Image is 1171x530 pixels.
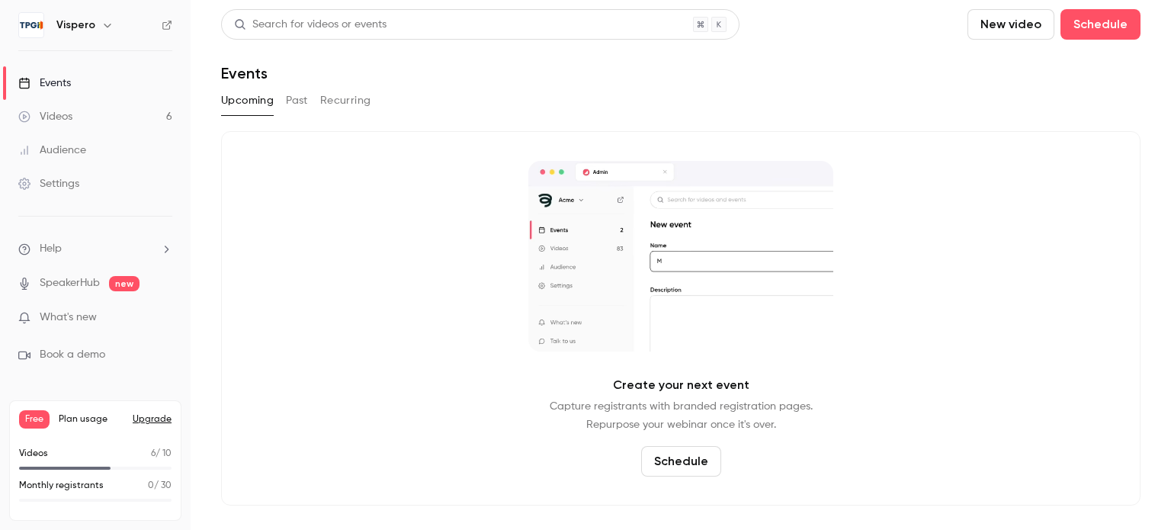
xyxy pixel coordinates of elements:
div: Settings [18,176,79,191]
button: Past [286,88,308,113]
span: 0 [148,481,154,490]
span: Plan usage [59,413,124,426]
div: Audience [18,143,86,158]
p: / 10 [151,447,172,461]
p: Capture registrants with branded registration pages. Repurpose your webinar once it's over. [550,397,813,434]
div: Videos [18,109,72,124]
button: New video [967,9,1054,40]
p: Monthly registrants [19,479,104,493]
span: Book a demo [40,347,105,363]
span: Free [19,410,50,429]
span: Help [40,241,62,257]
p: Videos [19,447,48,461]
span: new [109,276,140,291]
div: Events [18,75,71,91]
a: SpeakerHub [40,275,100,291]
button: Schedule [641,446,721,477]
button: Schedule [1060,9,1141,40]
iframe: Noticeable Trigger [154,311,172,325]
h1: Events [221,64,268,82]
h6: Vispero [56,18,95,33]
span: What's new [40,310,97,326]
button: Recurring [320,88,371,113]
img: Vispero [19,13,43,37]
button: Upgrade [133,413,172,426]
li: help-dropdown-opener [18,241,172,257]
button: Upcoming [221,88,274,113]
p: / 30 [148,479,172,493]
span: 6 [151,449,156,458]
p: Create your next event [613,376,749,394]
div: Search for videos or events [234,17,387,33]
